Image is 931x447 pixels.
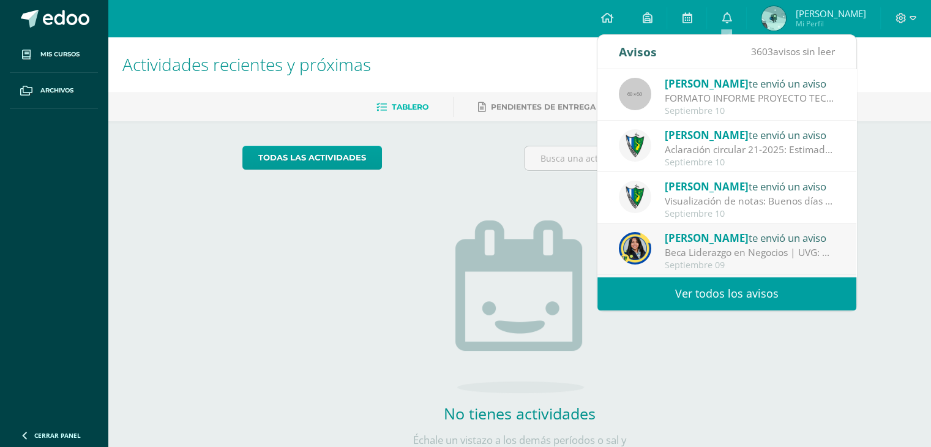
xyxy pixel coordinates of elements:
a: Mis cursos [10,37,98,73]
img: 60x60 [619,78,651,110]
img: 9f174a157161b4ddbe12118a61fed988.png [619,181,651,213]
div: Septiembre 10 [665,157,835,168]
div: Septiembre 09 [665,260,835,271]
span: [PERSON_NAME] [795,7,866,20]
div: te envió un aviso [665,75,835,91]
img: 0d125e61179144410fb0d7f3f0b592f6.png [761,6,786,31]
div: Avisos [619,35,657,69]
span: Actividades recientes y próximas [122,53,371,76]
a: Pendientes de entrega [478,97,596,117]
a: Tablero [376,97,428,117]
h2: No tienes actividades [397,403,642,424]
div: te envió un aviso [665,230,835,246]
span: Mis cursos [40,50,80,59]
span: avisos sin leer [751,45,835,58]
span: Cerrar panel [34,431,81,440]
div: Beca Liderazgo en Negocios | UVG: Gusto en saludarlos chicos, que estén brillando en su práctica.... [665,246,835,260]
div: Septiembre 10 [665,209,835,219]
a: todas las Actividades [242,146,382,170]
div: Aclaración circular 21-2025: Estimados padres y estudiantes, es un gusto saludarlos. Únicamente c... [665,143,835,157]
span: Tablero [392,102,428,111]
span: [PERSON_NAME] [665,179,749,193]
img: 9f174a157161b4ddbe12118a61fed988.png [619,129,651,162]
span: [PERSON_NAME] [665,77,749,91]
span: [PERSON_NAME] [665,128,749,142]
span: Archivos [40,86,73,96]
div: te envió un aviso [665,178,835,194]
span: Mi Perfil [795,18,866,29]
input: Busca una actividad próxima aquí... [525,146,796,170]
a: Archivos [10,73,98,109]
div: FORMATO INFORME PROYECTO TECNOLÓGICO: Alumnos Graduandos: Por este medio se adjunta el formato en... [665,91,835,105]
div: Visualización de notas: Buenos días estimados padres y estudiantes, es un gusto saludarlos. Por e... [665,194,835,208]
span: 3603 [751,45,773,58]
span: Pendientes de entrega [491,102,596,111]
div: te envió un aviso [665,127,835,143]
a: Ver todos los avisos [597,277,856,310]
img: 9385da7c0ece523bc67fca2554c96817.png [619,232,651,265]
div: Septiembre 10 [665,106,835,116]
span: [PERSON_NAME] [665,231,749,245]
img: no_activities.png [455,220,584,393]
